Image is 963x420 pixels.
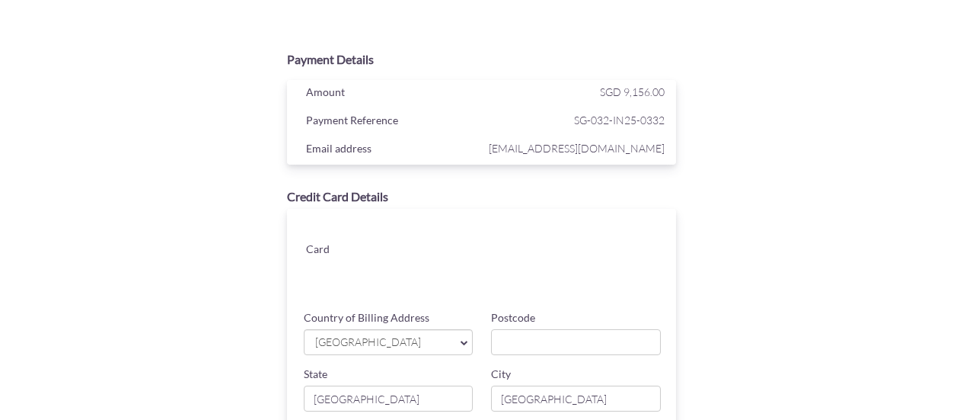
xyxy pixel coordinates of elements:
label: Country of Billing Address [304,310,429,325]
div: Card [295,239,390,262]
span: SG-032-IN25-0332 [485,111,665,130]
span: [GEOGRAPHIC_DATA] [314,335,448,351]
label: City [491,367,511,382]
span: SGD 9,156.00 [600,85,665,98]
div: Amount [295,82,486,105]
iframe: Secure card number input frame [401,224,662,252]
label: Postcode [491,310,535,325]
label: State [304,367,327,382]
div: Payment Details [287,51,677,69]
iframe: Secure card security code input frame [533,258,662,285]
div: Credit Card Details [287,188,677,206]
div: Payment Reference [295,111,486,133]
a: [GEOGRAPHIC_DATA] [304,329,474,355]
div: Email address [295,139,486,162]
span: [EMAIL_ADDRESS][DOMAIN_NAME] [485,139,665,158]
iframe: Secure card expiration date input frame [401,258,531,285]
